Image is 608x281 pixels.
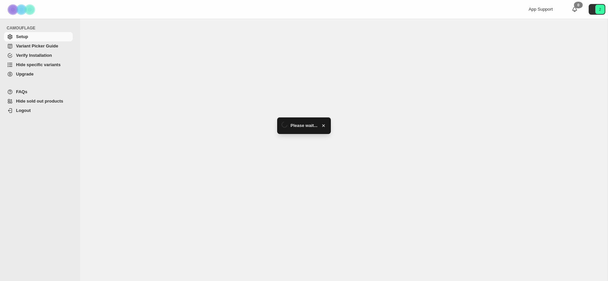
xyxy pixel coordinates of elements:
[595,5,605,14] span: Avatar with initials 2
[7,25,75,31] span: CAMOUFLAGE
[4,51,73,60] a: Verify Installation
[4,60,73,69] a: Hide specific variants
[16,53,52,58] span: Verify Installation
[4,87,73,97] a: FAQs
[16,34,28,39] span: Setup
[4,106,73,115] a: Logout
[290,122,318,129] span: Please wait...
[16,72,34,77] span: Upgrade
[16,108,31,113] span: Logout
[571,6,578,13] a: 0
[16,99,63,104] span: Hide sold out products
[16,43,58,48] span: Variant Picker Guide
[16,89,27,94] span: FAQs
[5,0,39,19] img: Camouflage
[4,69,73,79] a: Upgrade
[574,2,583,8] div: 0
[4,41,73,51] a: Variant Picker Guide
[599,7,601,11] text: 2
[589,4,605,15] button: Avatar with initials 2
[529,7,553,12] span: App Support
[4,97,73,106] a: Hide sold out products
[4,32,73,41] a: Setup
[16,62,61,67] span: Hide specific variants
